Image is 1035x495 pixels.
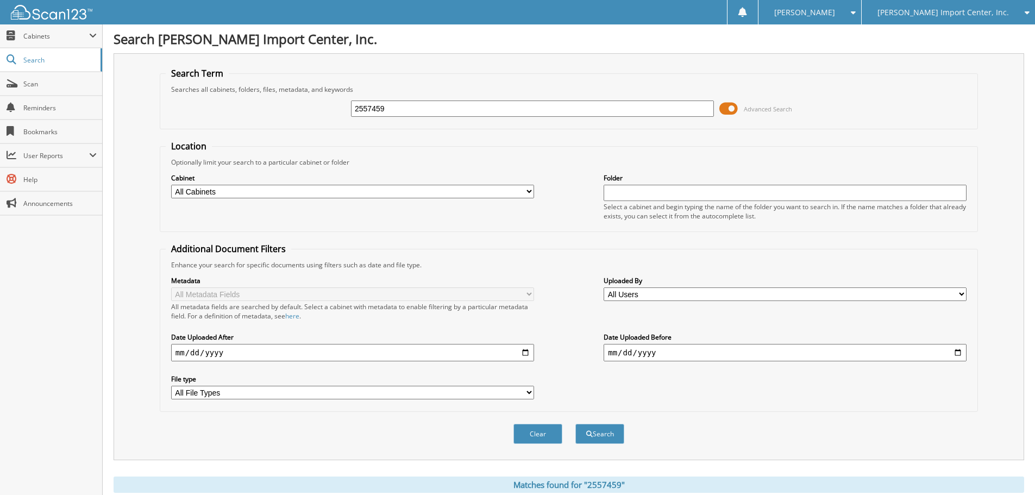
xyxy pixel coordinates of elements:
[166,243,291,255] legend: Additional Document Filters
[23,175,97,184] span: Help
[604,333,967,342] label: Date Uploaded Before
[23,32,89,41] span: Cabinets
[23,151,89,160] span: User Reports
[171,276,534,285] label: Metadata
[171,302,534,321] div: All metadata fields are searched by default. Select a cabinet with metadata to enable filtering b...
[166,67,229,79] legend: Search Term
[171,173,534,183] label: Cabinet
[171,333,534,342] label: Date Uploaded After
[23,79,97,89] span: Scan
[11,5,92,20] img: scan123-logo-white.svg
[23,127,97,136] span: Bookmarks
[166,158,972,167] div: Optionally limit your search to a particular cabinet or folder
[171,344,534,361] input: start
[513,424,562,444] button: Clear
[114,477,1024,493] div: Matches found for "2557459"
[877,9,1009,16] span: [PERSON_NAME] Import Center, Inc.
[774,9,835,16] span: [PERSON_NAME]
[171,374,534,384] label: File type
[23,199,97,208] span: Announcements
[166,140,212,152] legend: Location
[604,202,967,221] div: Select a cabinet and begin typing the name of the folder you want to search in. If the name match...
[604,344,967,361] input: end
[23,55,95,65] span: Search
[23,103,97,112] span: Reminders
[604,276,967,285] label: Uploaded By
[166,260,972,270] div: Enhance your search for specific documents using filters such as date and file type.
[166,85,972,94] div: Searches all cabinets, folders, files, metadata, and keywords
[604,173,967,183] label: Folder
[575,424,624,444] button: Search
[285,311,299,321] a: here
[114,30,1024,48] h1: Search [PERSON_NAME] Import Center, Inc.
[744,105,792,113] span: Advanced Search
